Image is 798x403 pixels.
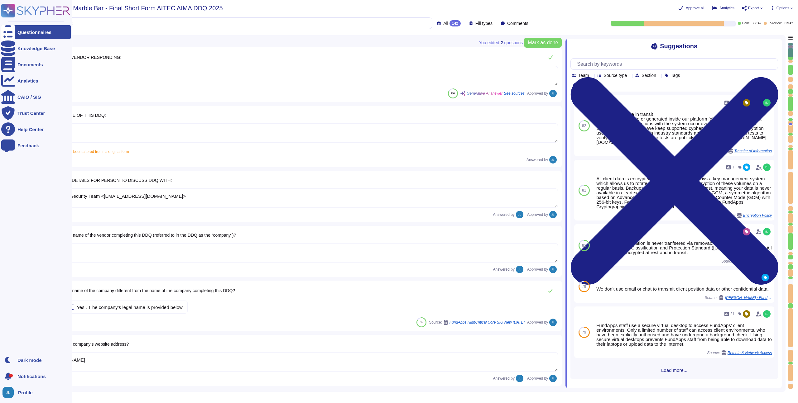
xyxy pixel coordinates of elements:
[17,30,51,35] div: Questionnaires
[1,74,71,88] a: Analytics
[524,38,562,48] button: Mark as done
[526,158,548,162] span: Answered by
[475,21,493,26] span: Fill types
[493,268,515,271] span: Answered by
[549,156,557,164] img: user
[17,374,46,379] span: Notifications
[516,211,523,218] img: user
[582,285,586,288] span: 79
[719,6,734,10] span: Analytics
[686,6,704,10] span: Approve all
[712,6,734,11] button: Analytics
[549,319,557,326] img: user
[443,21,448,26] span: All
[582,188,586,192] span: 81
[516,266,523,273] img: user
[493,377,515,380] span: Answered by
[516,375,523,382] img: user
[17,143,39,148] div: Feedback
[493,213,515,216] span: Answered by
[748,6,759,10] span: Export
[25,18,432,29] input: Search by keywords
[1,41,71,55] a: Knowledge Base
[501,40,503,45] b: 2
[1,90,71,104] a: CAIQ / SIG
[73,5,223,11] span: Marble Bar - Final Short Form AITEC AIMA DDQ 2025
[527,213,548,216] span: Approved by
[768,22,782,25] span: To review:
[17,127,44,132] div: Help Center
[527,268,548,271] span: Approved by
[449,320,525,324] span: FundApps HighCritical Core SIG New [DATE]
[42,243,558,263] textarea: FundApps
[707,350,772,355] span: Source:
[50,288,235,293] span: Is the legal name of the company different from the name of the company completing this DDQ?
[1,106,71,120] a: Trust Center
[1,122,71,136] a: Help Center
[17,62,43,67] div: Documents
[752,22,762,25] span: 38 / 142
[527,320,548,324] span: Approved by
[479,40,523,45] span: You edited question s
[549,375,557,382] img: user
[1,139,71,152] a: Feedback
[678,6,704,11] button: Approve all
[77,305,184,310] div: Yes . T he company’s legal name is provided below.
[2,387,14,398] img: user
[1,25,71,39] a: Questionnaires
[50,178,172,183] span: CONTACT DETAILS FOR PERSON TO DISCUSS DDQ WITH:
[42,123,558,143] textarea: [DATE]
[449,20,461,26] div: 142
[9,374,13,377] div: 2
[783,22,793,25] span: 91 / 142
[42,149,129,154] span: + The answer has been altered from its original form
[742,22,751,25] span: Done:
[17,95,41,99] div: CAIQ / SIG
[420,320,423,324] span: 82
[763,310,771,318] img: user
[17,78,38,83] div: Analytics
[582,124,586,128] span: 82
[17,46,55,51] div: Knowledge Base
[549,211,557,218] img: user
[42,66,558,85] textarea: FundApps
[42,352,558,372] textarea: [DOMAIN_NAME]
[1,386,18,399] button: user
[42,188,558,208] textarea: FundApps Security Team <[EMAIL_ADDRESS][DOMAIN_NAME]>
[763,228,771,235] img: user
[50,55,121,60] span: NAME OF VENDOR RESPONDING:
[17,358,42,363] div: Dark mode
[1,58,71,71] a: Documents
[50,113,106,118] span: AS OF DATE OF THIS DDQ:
[467,92,502,95] span: Generative AI answer
[763,99,771,107] img: user
[763,164,771,171] img: user
[429,320,525,325] span: Source:
[582,244,586,247] span: 81
[528,40,558,45] span: Mark as done
[776,6,789,10] span: Options
[574,59,778,69] input: Search by keywords
[507,21,528,26] span: Comments
[527,377,548,380] span: Approved by
[451,92,455,95] span: 84
[527,92,548,95] span: Approved by
[549,90,557,97] img: user
[596,323,772,346] div: FundApps staff use a secure virtual desktop to access FundApps' client environments. Only a limit...
[50,342,129,347] span: What is the company’s website address?
[549,266,557,273] img: user
[17,111,45,116] div: Trust Center
[50,233,236,238] span: What is the name of the vendor completing this DDQ (referred to in the DDQ as the “company”)?
[570,368,778,372] span: Load more...
[18,390,33,395] span: Profile
[582,330,586,334] span: 79
[504,92,525,95] span: See sources
[728,351,772,355] span: Remote & Network Access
